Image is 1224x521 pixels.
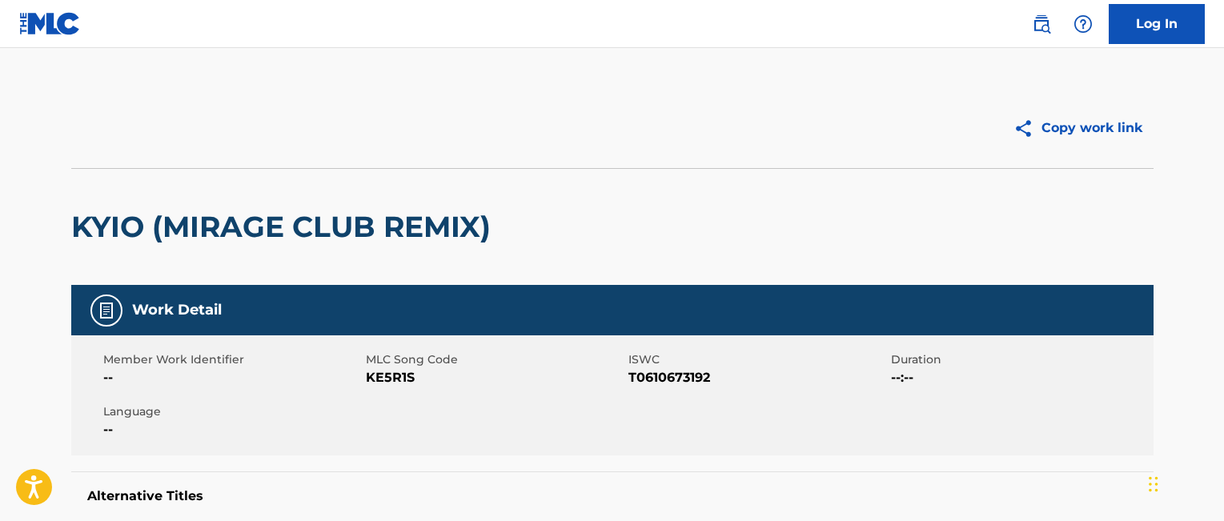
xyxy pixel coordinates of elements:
[87,488,1138,504] h5: Alternative Titles
[132,301,222,319] h5: Work Detail
[1149,460,1158,508] div: Drag
[97,301,116,320] img: Work Detail
[1109,4,1205,44] a: Log In
[19,12,81,35] img: MLC Logo
[1067,8,1099,40] div: Help
[103,420,362,439] span: --
[1025,8,1057,40] a: Public Search
[1074,14,1093,34] img: help
[366,351,624,368] span: MLC Song Code
[103,403,362,420] span: Language
[103,351,362,368] span: Member Work Identifier
[71,209,499,245] h2: KYIO (MIRAGE CLUB REMIX)
[628,351,887,368] span: ISWC
[628,368,887,387] span: T0610673192
[1144,444,1224,521] iframe: Chat Widget
[1013,118,1041,138] img: Copy work link
[891,351,1150,368] span: Duration
[1032,14,1051,34] img: search
[891,368,1150,387] span: --:--
[366,368,624,387] span: KE5R1S
[103,368,362,387] span: --
[1002,108,1154,148] button: Copy work link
